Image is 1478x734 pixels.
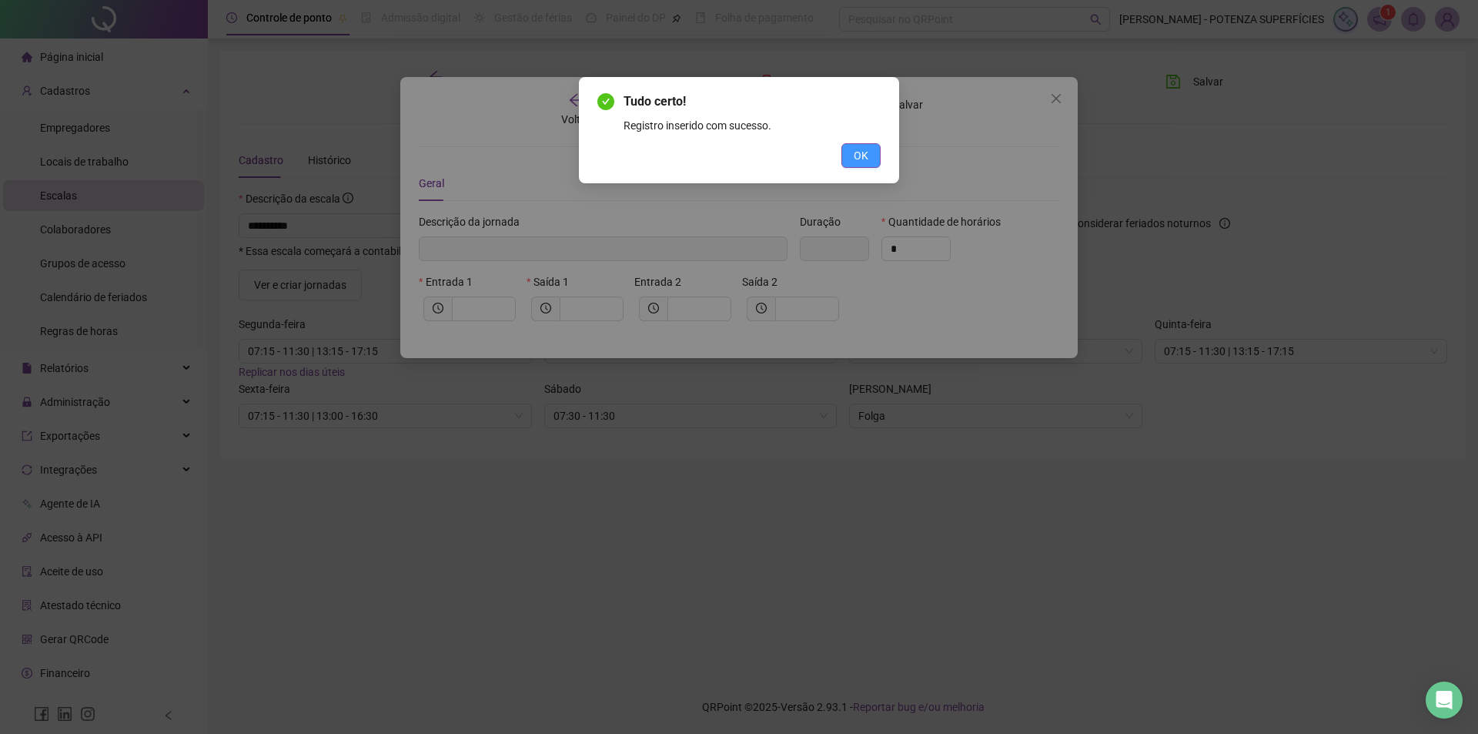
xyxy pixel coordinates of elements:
button: OK [841,143,881,168]
span: Tudo certo! [624,94,686,109]
span: OK [854,147,868,164]
span: Registro inserido com sucesso. [624,119,771,132]
div: Open Intercom Messenger [1426,682,1463,719]
span: check-circle [597,93,614,110]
